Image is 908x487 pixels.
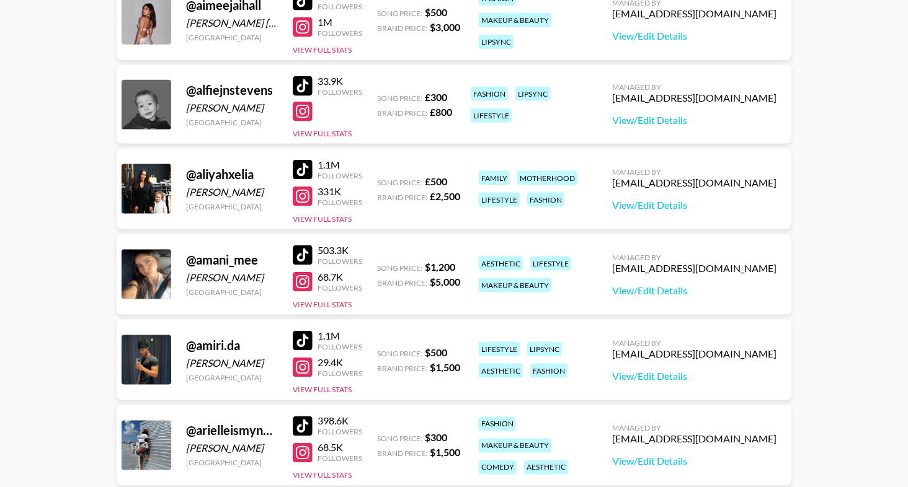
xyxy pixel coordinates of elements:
[479,13,551,27] div: makeup & beauty
[186,17,278,29] div: [PERSON_NAME] [PERSON_NAME]
[612,455,777,468] a: View/Edit Details
[318,271,362,283] div: 68.7K
[318,356,362,369] div: 29.4K
[612,284,777,297] a: View/Edit Details
[425,175,447,187] strong: £ 500
[186,202,278,211] div: [GEOGRAPHIC_DATA]
[377,94,422,103] span: Song Price:
[318,87,362,97] div: Followers
[318,171,362,180] div: Followers
[318,369,362,378] div: Followers
[479,460,517,475] div: comedy
[425,346,447,358] strong: $ 500
[186,287,278,297] div: [GEOGRAPHIC_DATA]
[430,361,460,373] strong: $ 1,500
[425,91,447,103] strong: £ 300
[377,9,422,18] span: Song Price:
[318,185,362,198] div: 331K
[430,106,452,118] strong: £ 800
[430,276,460,287] strong: $ 5,000
[377,449,427,458] span: Brand Price:
[612,199,777,211] a: View/Edit Details
[377,434,422,444] span: Song Price:
[612,262,777,274] div: [EMAIL_ADDRESS][DOMAIN_NAME]
[530,257,571,271] div: lifestyle
[186,423,278,439] div: @ arielleismynam3
[471,108,512,123] div: lifestyle
[318,244,362,257] div: 503.3K
[186,252,278,268] div: @ amani_mee
[377,108,427,118] span: Brand Price:
[479,35,514,49] div: lipsync
[318,2,362,11] div: Followers
[186,373,278,382] div: [GEOGRAPHIC_DATA]
[318,257,362,266] div: Followers
[612,424,777,433] div: Managed By
[612,348,777,360] div: [EMAIL_ADDRESS][DOMAIN_NAME]
[293,214,352,224] button: View Full Stats
[527,342,562,356] div: lipsync
[430,21,460,33] strong: $ 3,000
[430,447,460,458] strong: $ 1,500
[186,442,278,455] div: [PERSON_NAME]
[517,171,577,185] div: motherhood
[530,364,567,378] div: fashion
[318,330,362,342] div: 1.1M
[186,458,278,468] div: [GEOGRAPHIC_DATA]
[318,442,362,454] div: 68.5K
[612,30,777,42] a: View/Edit Details
[612,82,777,92] div: Managed By
[186,82,278,98] div: @ alfiejnstevens
[425,261,455,273] strong: $ 1,200
[377,349,422,358] span: Song Price:
[479,364,523,378] div: aesthetic
[293,129,352,138] button: View Full Stats
[377,364,427,373] span: Brand Price:
[479,278,551,292] div: makeup & beauty
[186,338,278,353] div: @ amiri.da
[527,193,564,207] div: fashion
[479,417,516,431] div: fashion
[186,271,278,284] div: [PERSON_NAME]
[293,385,352,395] button: View Full Stats
[293,300,352,309] button: View Full Stats
[612,253,777,262] div: Managed By
[612,7,777,20] div: [EMAIL_ADDRESS][DOMAIN_NAME]
[479,342,520,356] div: lifestyle
[186,357,278,369] div: [PERSON_NAME]
[377,263,422,273] span: Song Price:
[318,415,362,428] div: 398.6K
[612,433,777,445] div: [EMAIL_ADDRESS][DOMAIN_NAME]
[430,190,460,202] strong: £ 2,500
[377,178,422,187] span: Song Price:
[479,193,520,207] div: lifestyle
[425,6,447,18] strong: $ 500
[318,29,362,38] div: Followers
[186,102,278,114] div: [PERSON_NAME]
[612,92,777,104] div: [EMAIL_ADDRESS][DOMAIN_NAME]
[186,167,278,182] div: @ aliyahxelia
[524,460,568,475] div: aesthetic
[612,177,777,189] div: [EMAIL_ADDRESS][DOMAIN_NAME]
[377,278,427,287] span: Brand Price:
[318,283,362,292] div: Followers
[318,342,362,351] div: Followers
[612,114,777,126] a: View/Edit Details
[612,370,777,382] a: View/Edit Details
[318,16,362,29] div: 1M
[612,167,777,177] div: Managed By
[479,439,551,453] div: makeup & beauty
[425,432,447,444] strong: $ 300
[293,471,352,480] button: View Full Stats
[318,198,362,207] div: Followers
[377,193,427,202] span: Brand Price:
[318,454,362,463] div: Followers
[186,186,278,198] div: [PERSON_NAME]
[479,257,523,271] div: aesthetic
[612,338,777,348] div: Managed By
[318,428,362,437] div: Followers
[318,75,362,87] div: 33.9K
[293,45,352,55] button: View Full Stats
[471,87,508,101] div: fashion
[515,87,550,101] div: lipsync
